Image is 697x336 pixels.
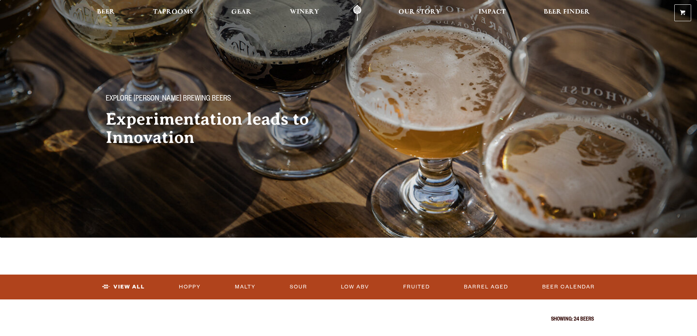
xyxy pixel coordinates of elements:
[338,279,372,295] a: Low ABV
[479,9,506,15] span: Impact
[544,9,590,15] span: Beer Finder
[344,5,371,21] a: Odell Home
[539,279,598,295] a: Beer Calendar
[106,95,231,104] span: Explore [PERSON_NAME] Brewing Beers
[398,9,441,15] span: Our Story
[231,9,251,15] span: Gear
[99,279,148,295] a: View All
[474,5,510,21] a: Impact
[148,5,198,21] a: Taprooms
[287,279,310,295] a: Sour
[97,9,115,15] span: Beer
[106,110,334,147] h2: Experimentation leads to Innovation
[153,9,193,15] span: Taprooms
[232,279,259,295] a: Malty
[394,5,445,21] a: Our Story
[461,279,511,295] a: Barrel Aged
[539,5,595,21] a: Beer Finder
[400,279,433,295] a: Fruited
[176,279,204,295] a: Hoppy
[104,317,594,323] p: Showing: 24 Beers
[290,9,319,15] span: Winery
[285,5,324,21] a: Winery
[226,5,256,21] a: Gear
[92,5,120,21] a: Beer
